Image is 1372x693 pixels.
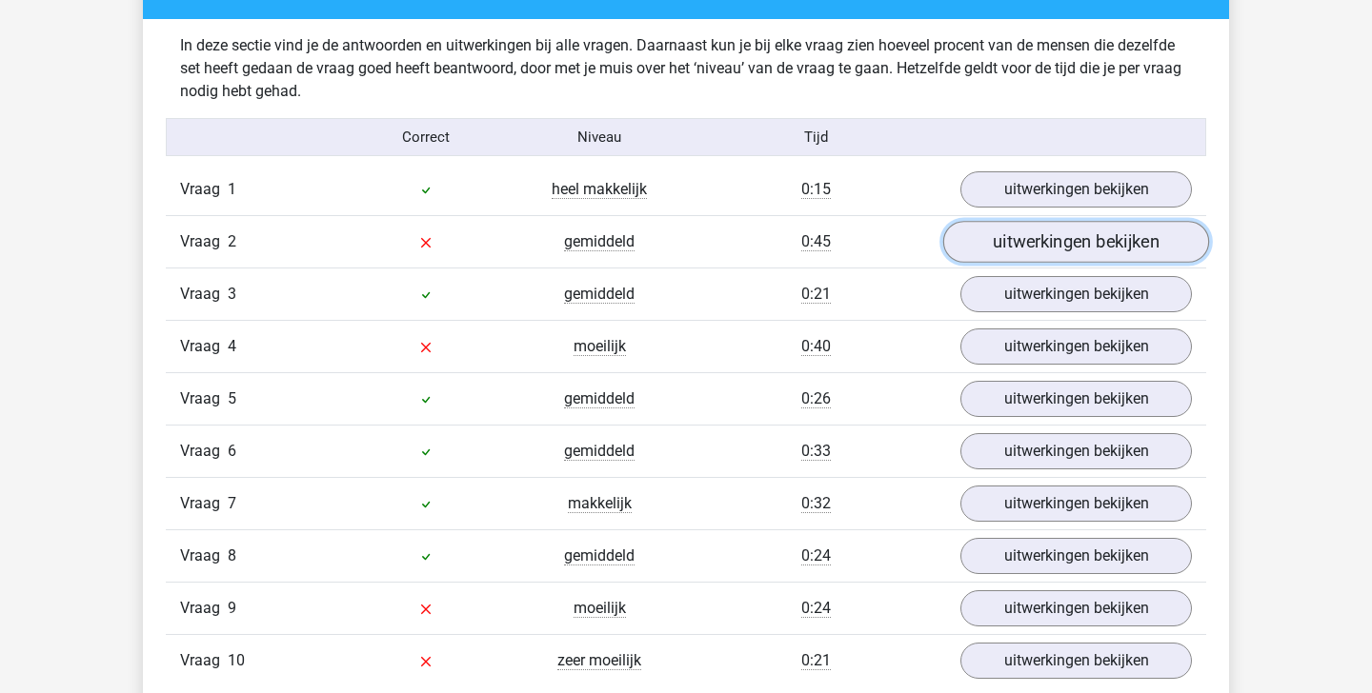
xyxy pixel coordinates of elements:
[564,232,635,251] span: gemiddeld
[180,597,228,620] span: Vraag
[180,230,228,253] span: Vraag
[180,178,228,201] span: Vraag
[228,285,236,303] span: 3
[801,494,831,513] span: 0:32
[340,127,514,148] div: Correct
[960,590,1192,626] a: uitwerkingen bekijken
[180,492,228,515] span: Vraag
[574,337,626,356] span: moeilijk
[180,335,228,358] span: Vraag
[228,232,236,250] span: 2
[228,337,236,355] span: 4
[552,180,647,199] span: heel makkelijk
[564,546,635,565] span: gemiddeld
[801,442,831,461] span: 0:33
[180,387,228,410] span: Vraag
[574,599,626,618] span: moeilijk
[960,433,1192,469] a: uitwerkingen bekijken
[564,285,635,304] span: gemiddeld
[943,221,1209,263] a: uitwerkingen bekijken
[180,283,228,306] span: Vraag
[513,127,686,148] div: Niveau
[801,546,831,565] span: 0:24
[180,440,228,463] span: Vraag
[960,276,1192,312] a: uitwerkingen bekijken
[228,442,236,460] span: 6
[801,337,831,356] span: 0:40
[568,494,632,513] span: makkelijk
[228,651,245,669] span: 10
[960,328,1192,365] a: uitwerkingen bekijken
[960,171,1192,208] a: uitwerkingen bekijken
[960,538,1192,574] a: uitwerkingen bekijken
[166,34,1206,103] div: In deze sectie vind je de antwoorden en uitwerkingen bij alle vragen. Daarnaast kun je bij elke v...
[228,180,236,198] span: 1
[228,494,236,512] span: 7
[801,651,831,670] span: 0:21
[564,442,635,461] span: gemiddeld
[228,546,236,564] span: 8
[960,485,1192,522] a: uitwerkingen bekijken
[960,381,1192,417] a: uitwerkingen bekijken
[557,651,641,670] span: zeer moeilijk
[801,180,831,199] span: 0:15
[960,643,1192,679] a: uitwerkingen bekijken
[228,389,236,407] span: 5
[801,599,831,618] span: 0:24
[228,599,236,617] span: 9
[801,389,831,408] span: 0:26
[564,389,635,408] span: gemiddeld
[801,232,831,251] span: 0:45
[180,544,228,567] span: Vraag
[801,285,831,304] span: 0:21
[180,649,228,672] span: Vraag
[686,127,946,148] div: Tijd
